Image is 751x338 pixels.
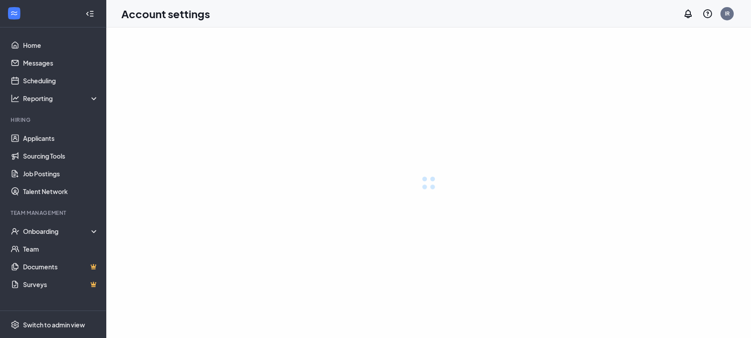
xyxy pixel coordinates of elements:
div: Switch to admin view [23,320,85,329]
a: DocumentsCrown [23,258,99,276]
a: Talent Network [23,183,99,200]
svg: Analysis [11,94,19,103]
a: Scheduling [23,72,99,89]
div: Team Management [11,209,97,217]
a: Team [23,240,99,258]
svg: Settings [11,320,19,329]
svg: Notifications [683,8,693,19]
div: IR [725,10,730,17]
div: Onboarding [23,227,99,236]
div: Hiring [11,116,97,124]
div: Reporting [23,94,99,103]
a: SurveysCrown [23,276,99,293]
svg: Collapse [85,9,94,18]
svg: UserCheck [11,227,19,236]
a: Home [23,36,99,54]
a: Applicants [23,129,99,147]
h1: Account settings [121,6,210,21]
a: Sourcing Tools [23,147,99,165]
a: Messages [23,54,99,72]
svg: QuestionInfo [702,8,713,19]
a: Job Postings [23,165,99,183]
svg: WorkstreamLogo [10,9,19,18]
